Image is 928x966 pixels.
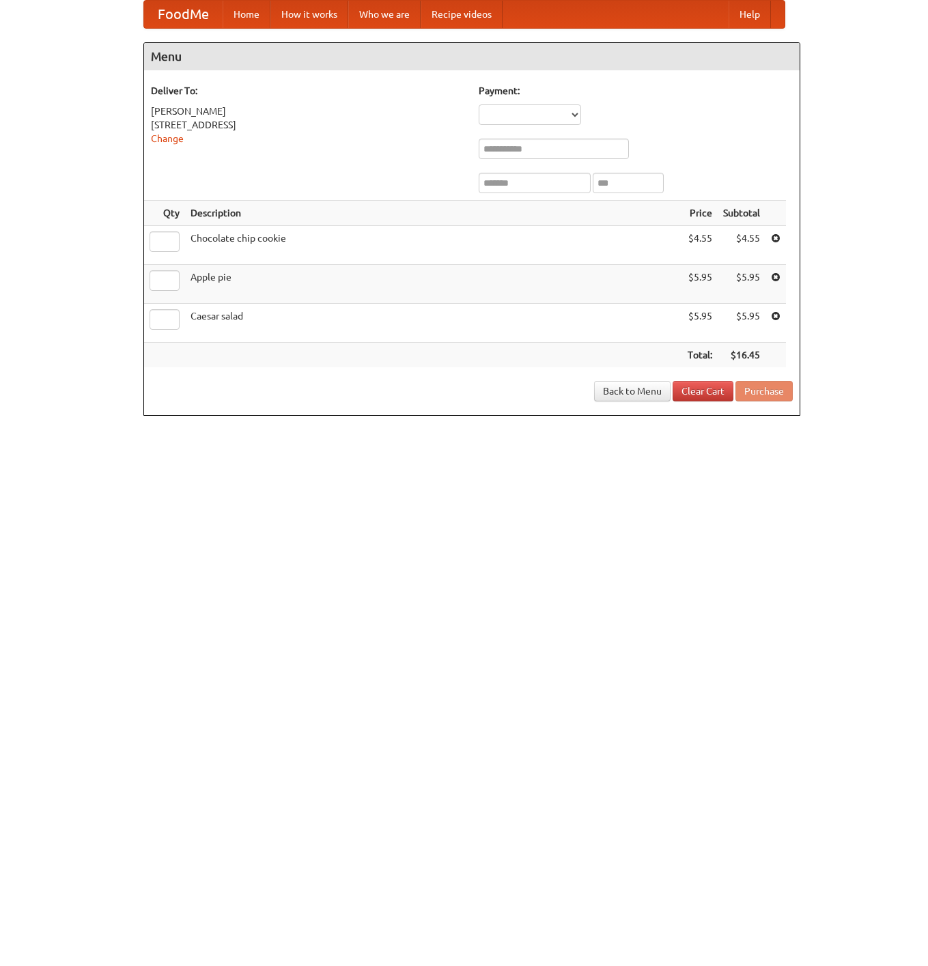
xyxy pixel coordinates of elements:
[673,381,733,401] a: Clear Cart
[682,265,718,304] td: $5.95
[718,226,765,265] td: $4.55
[223,1,270,28] a: Home
[144,1,223,28] a: FoodMe
[185,226,682,265] td: Chocolate chip cookie
[718,201,765,226] th: Subtotal
[348,1,421,28] a: Who we are
[421,1,503,28] a: Recipe videos
[185,265,682,304] td: Apple pie
[718,343,765,368] th: $16.45
[151,84,465,98] h5: Deliver To:
[729,1,771,28] a: Help
[151,118,465,132] div: [STREET_ADDRESS]
[185,201,682,226] th: Description
[144,201,185,226] th: Qty
[151,133,184,144] a: Change
[594,381,671,401] a: Back to Menu
[151,104,465,118] div: [PERSON_NAME]
[270,1,348,28] a: How it works
[682,201,718,226] th: Price
[479,84,793,98] h5: Payment:
[718,304,765,343] td: $5.95
[682,343,718,368] th: Total:
[718,265,765,304] td: $5.95
[682,226,718,265] td: $4.55
[144,43,800,70] h4: Menu
[682,304,718,343] td: $5.95
[735,381,793,401] button: Purchase
[185,304,682,343] td: Caesar salad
